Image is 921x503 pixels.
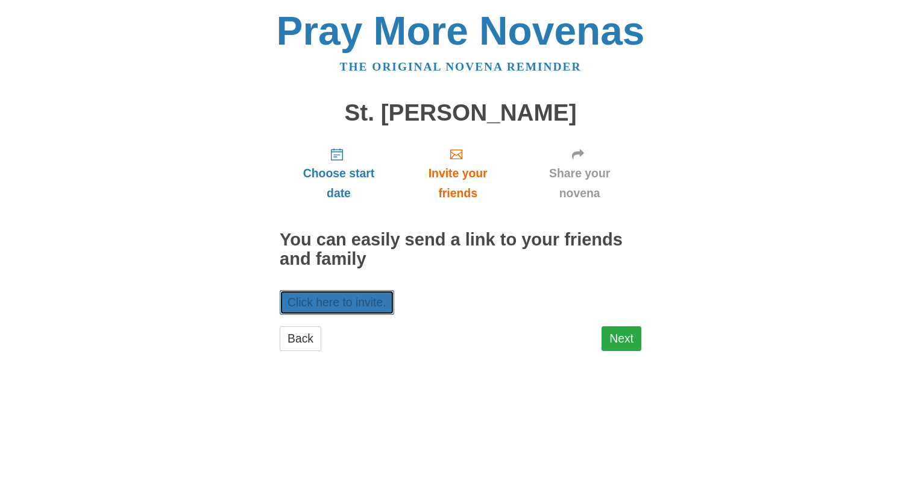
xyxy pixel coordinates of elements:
a: The original novena reminder [340,60,582,73]
a: Choose start date [280,138,398,209]
span: Invite your friends [410,163,506,203]
a: Click here to invite. [280,290,394,315]
a: Invite your friends [398,138,518,209]
a: Share your novena [518,138,641,209]
a: Next [602,326,641,351]
h1: St. [PERSON_NAME] [280,100,641,126]
span: Share your novena [530,163,629,203]
span: Choose start date [292,163,386,203]
a: Back [280,326,321,351]
h2: You can easily send a link to your friends and family [280,230,641,269]
a: Pray More Novenas [277,8,645,53]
